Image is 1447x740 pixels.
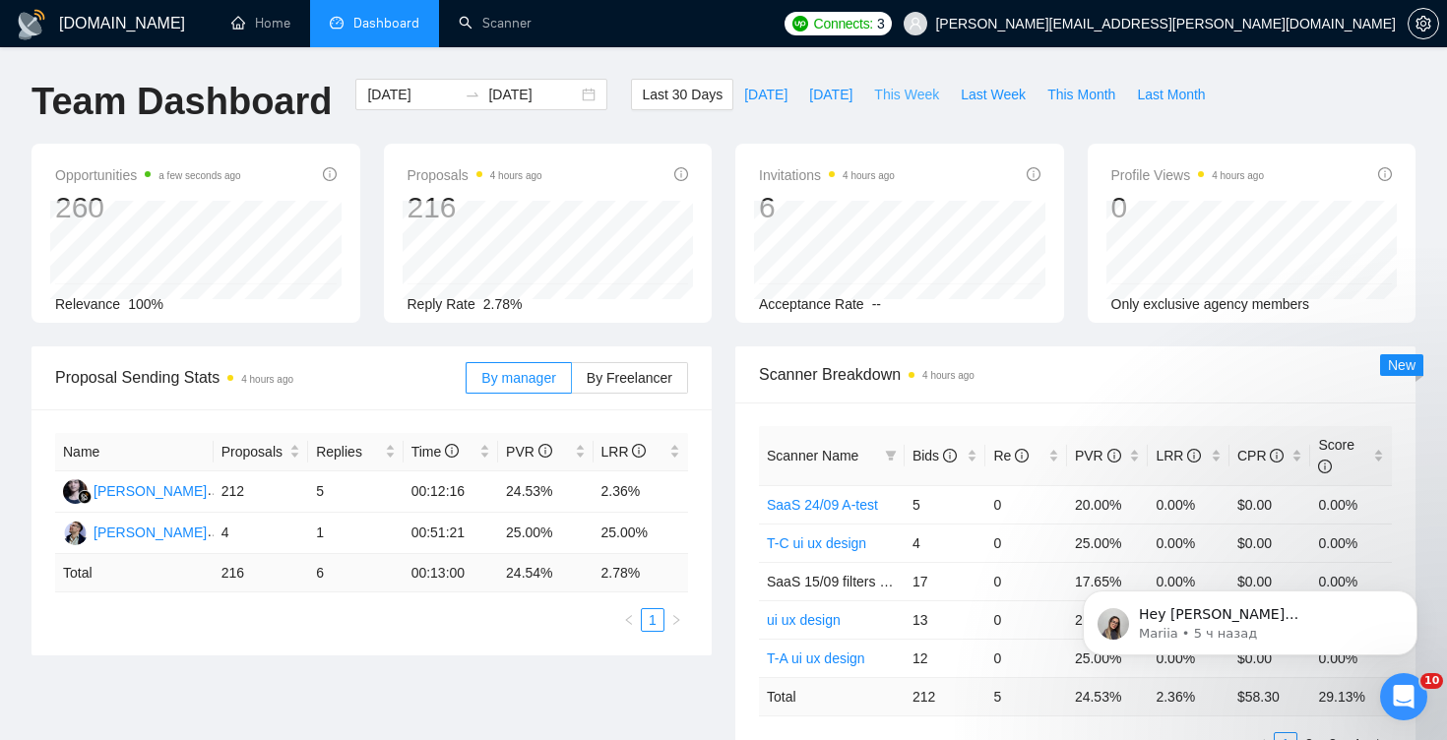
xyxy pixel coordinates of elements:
span: info-circle [445,444,459,458]
span: Bids [912,448,957,463]
span: 2.78% [483,296,523,312]
li: 1 [641,608,664,632]
button: This Week [863,79,950,110]
button: This Month [1037,79,1126,110]
span: -- [872,296,881,312]
a: YH[PERSON_NAME] [63,524,207,539]
span: This Week [874,84,939,105]
img: YH [63,521,88,545]
span: info-circle [632,444,646,458]
img: logo [16,9,47,40]
span: info-circle [323,167,337,181]
time: 4 hours ago [922,370,975,381]
a: T-A ui ux design [767,650,865,666]
span: Last Week [961,84,1026,105]
td: 13 [905,600,986,639]
td: 4 [905,524,986,562]
span: setting [1409,16,1438,31]
td: 25.00% [594,513,689,554]
td: 24.54 % [498,554,593,592]
time: 4 hours ago [490,170,542,181]
td: 0.00% [1310,485,1392,524]
td: 4 [214,513,308,554]
td: 5 [308,471,403,513]
span: LRR [1156,448,1201,463]
span: 100% [128,296,163,312]
a: RS[PERSON_NAME] [63,482,207,498]
td: 0 [985,485,1067,524]
img: gigradar-bm.png [78,490,92,504]
span: Connects: [814,13,873,34]
td: 0 [985,562,1067,600]
a: 1 [642,609,663,631]
time: 4 hours ago [843,170,895,181]
span: Last 30 Days [642,84,723,105]
span: Proposals [221,441,285,462]
td: 216 [214,554,308,592]
a: SaaS 24/09 A-test [767,497,878,513]
span: info-circle [1270,449,1284,462]
span: info-circle [1318,460,1332,473]
button: Last 30 Days [631,79,733,110]
span: New [1388,357,1416,373]
span: to [465,87,480,102]
p: Message from Mariia, sent 5 ч назад [86,76,340,93]
td: 12 [905,639,986,677]
span: LRR [601,444,647,460]
span: Scanner Name [767,448,858,463]
span: Proposal Sending Stats [55,365,466,390]
span: [DATE] [809,84,852,105]
td: 5 [985,677,1067,715]
a: setting [1408,16,1439,31]
span: Invitations [759,163,895,187]
td: 6 [308,554,403,592]
td: 0 [985,600,1067,639]
td: $ 58.30 [1229,677,1311,715]
td: 25.00% [498,513,593,554]
a: homeHome [231,15,290,31]
span: Proposals [408,163,542,187]
td: 00:12:16 [404,471,498,513]
button: [DATE] [733,79,798,110]
a: searchScanner [459,15,532,31]
span: info-circle [674,167,688,181]
td: 0.00% [1148,524,1229,562]
span: PVR [506,444,552,460]
td: 0.00% [1310,524,1392,562]
time: a few seconds ago [158,170,240,181]
span: CPR [1237,448,1284,463]
span: Opportunities [55,163,241,187]
th: Replies [308,433,403,471]
td: 0 [985,524,1067,562]
span: Time [411,444,459,460]
td: 212 [905,677,986,715]
td: 212 [214,471,308,513]
a: T-C ui ux design [767,535,866,551]
td: Total [55,554,214,592]
span: Score [1318,437,1354,474]
span: info-circle [943,449,957,462]
td: 00:13:00 [404,554,498,592]
span: SaaS 15/09 filters change+cover letter change [767,574,1050,589]
span: By Freelancer [587,370,672,386]
span: filter [881,441,901,470]
span: right [670,614,682,626]
time: 4 hours ago [1212,170,1264,181]
div: [PERSON_NAME] [94,522,207,543]
span: Scanner Breakdown [759,362,1392,387]
span: Replies [316,441,380,462]
span: 3 [877,13,885,34]
span: This Month [1047,84,1115,105]
span: user [909,17,922,31]
a: ui ux design [767,612,841,628]
button: setting [1408,8,1439,39]
button: left [617,608,641,632]
td: 2.36% [594,471,689,513]
span: Re [993,448,1029,463]
td: 0 [985,639,1067,677]
td: 24.53% [498,471,593,513]
td: 20.00% [1067,485,1149,524]
td: 24.53 % [1067,677,1149,715]
img: upwork-logo.png [792,16,808,31]
iframe: Intercom notifications сообщение [1053,549,1447,687]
